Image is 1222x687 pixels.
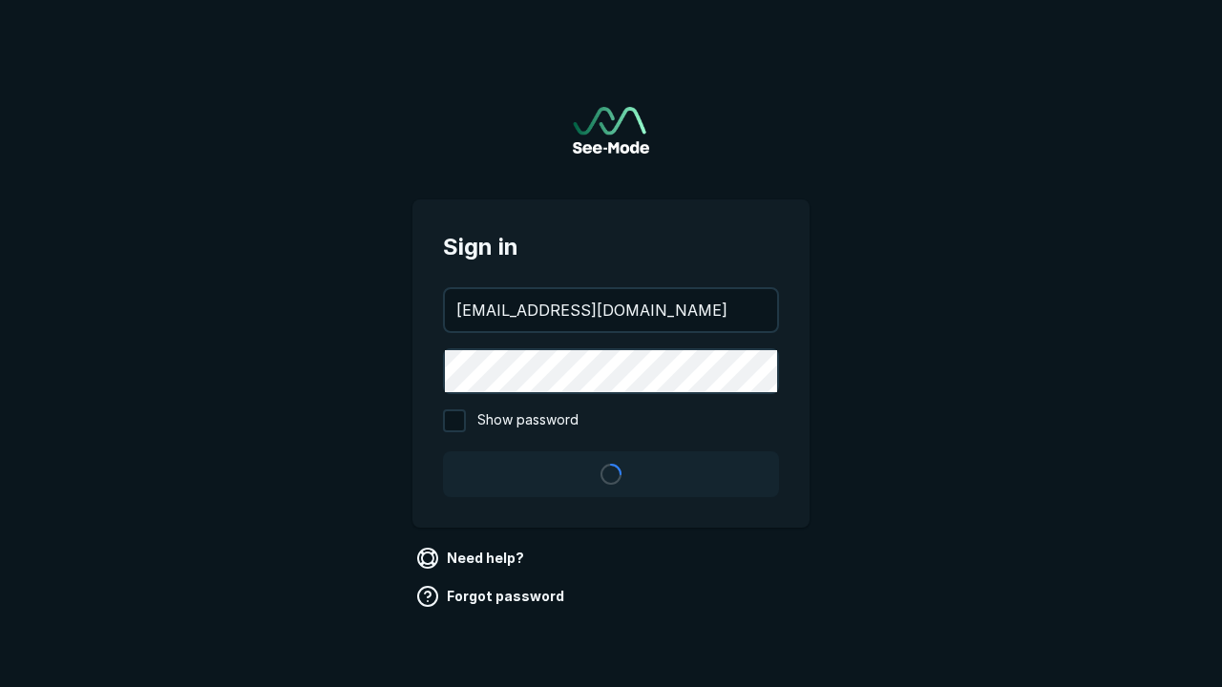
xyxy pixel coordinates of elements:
input: your@email.com [445,289,777,331]
a: Need help? [412,543,532,573]
a: Forgot password [412,581,572,612]
span: Sign in [443,230,779,264]
span: Show password [477,409,579,432]
a: Go to sign in [573,107,649,154]
img: See-Mode Logo [573,107,649,154]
